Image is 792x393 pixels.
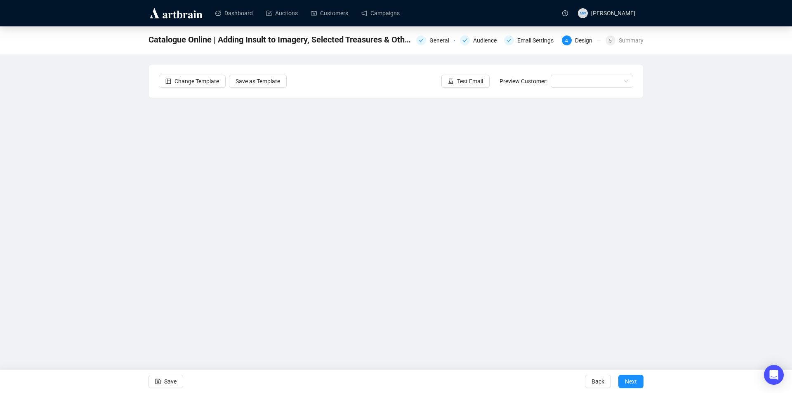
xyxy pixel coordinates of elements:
span: Save as Template [236,77,280,86]
button: Test Email [441,75,490,88]
span: 4 [565,38,568,44]
span: Catalogue Online | Adding Insult to Imagery, Selected Treasures & Other Fine Art Souvenirs From T... [148,33,411,46]
a: Auctions [266,2,298,24]
span: layout [165,78,171,84]
span: check [462,38,467,43]
div: Design [575,35,597,45]
span: Test Email [457,77,483,86]
div: Audience [460,35,499,45]
button: Next [618,375,643,388]
div: Open Intercom Messenger [764,365,784,385]
span: question-circle [562,10,568,16]
span: Back [592,370,604,393]
span: Change Template [174,77,219,86]
span: Next [625,370,637,393]
span: save [155,379,161,384]
button: Save as Template [229,75,287,88]
img: logo [148,7,204,20]
span: MW [580,10,586,16]
div: Summary [619,35,643,45]
span: check [419,38,424,43]
div: General [416,35,455,45]
div: 4Design [562,35,601,45]
div: Audience [473,35,502,45]
span: check [507,38,511,43]
a: Campaigns [361,2,400,24]
a: Dashboard [215,2,253,24]
div: 5Summary [606,35,643,45]
button: Back [585,375,611,388]
button: Change Template [159,75,226,88]
a: Customers [311,2,348,24]
span: 5 [609,38,612,44]
span: experiment [448,78,454,84]
span: Save [164,370,177,393]
span: Preview Customer: [500,78,547,85]
div: General [429,35,454,45]
button: Save [148,375,183,388]
div: Email Settings [504,35,557,45]
span: [PERSON_NAME] [591,10,635,16]
div: Email Settings [517,35,559,45]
